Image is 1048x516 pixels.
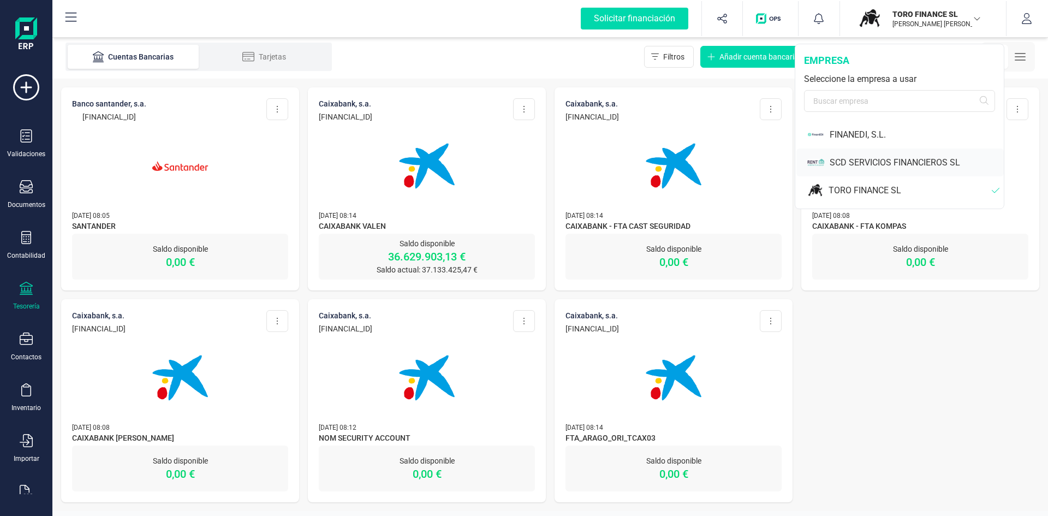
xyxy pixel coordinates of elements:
span: CAIXABANK - FTA KOMPAS [812,221,1028,234]
span: CAIXABANK - FTA CAST SEGURIDAD [565,221,782,234]
p: Saldo actual: 37.133.425,47 € [319,264,535,275]
img: TO [807,181,823,200]
span: [DATE] 08:12 [319,424,356,431]
div: TORO FINANCE SL [829,184,992,197]
span: [DATE] 08:08 [72,424,110,431]
div: Contabilidad [7,251,45,260]
span: CAIXABANK [PERSON_NAME] [72,432,288,446]
button: Logo de OPS [749,1,791,36]
p: CAIXABANK, S.A. [319,98,372,109]
span: [DATE] 08:14 [565,424,603,431]
p: 0,00 € [72,466,288,482]
span: [DATE] 08:14 [319,212,356,220]
p: [FINANCIAL_ID] [565,111,619,122]
p: [FINANCIAL_ID] [319,111,372,122]
p: Saldo disponible [319,455,535,466]
p: [FINANCIAL_ID] [565,323,619,334]
p: Saldo disponible [72,244,288,254]
div: Tesorería [13,302,40,311]
p: 36.629.903,13 € [319,249,535,264]
img: Logo de OPS [756,13,785,24]
p: Saldo disponible [319,238,535,249]
p: Saldo disponible [565,244,782,254]
div: FINANEDI, S.L. [830,128,1004,141]
span: SANTANDER [72,221,288,234]
span: Añadir cuenta bancaria [719,51,799,62]
span: Filtros [663,51,684,62]
span: NOM SECURITY ACCOUNT [319,432,535,446]
img: TO [858,7,882,31]
img: SC [807,153,824,172]
div: SCD SERVICIOS FINANCIEROS SL [830,156,1004,169]
div: Solicitar financiación [581,8,688,29]
div: Inventario [11,404,41,412]
p: Saldo disponible [565,455,782,466]
div: Contactos [11,353,41,361]
div: Documentos [8,200,45,209]
p: CAIXABANK, S.A. [319,310,372,321]
div: Validaciones [7,150,45,158]
button: TOTORO FINANCE SL[PERSON_NAME] [PERSON_NAME] VOZMEDIANO [PERSON_NAME] [853,1,993,36]
p: Saldo disponible [812,244,1028,254]
p: CAIXABANK, S.A. [72,310,126,321]
button: Solicitar financiación [568,1,701,36]
span: FTA_ARAGO_ORI_TCAX03 [565,432,782,446]
div: Seleccione la empresa a usar [804,73,995,86]
p: 0,00 € [812,254,1028,270]
span: [DATE] 08:05 [72,212,110,220]
p: 0,00 € [565,254,782,270]
div: Tarjetas [221,51,308,62]
p: CAIXABANK, S.A. [565,310,619,321]
img: Logo Finanedi [15,17,37,52]
p: CAIXABANK, S.A. [565,98,619,109]
p: 0,00 € [565,466,782,482]
p: BANCO SANTANDER, S.A. [72,98,146,109]
span: [DATE] 08:08 [812,212,850,220]
span: CAIXABANK VALEN [319,221,535,234]
div: Cuentas Bancarias [90,51,177,62]
p: 0,00 € [319,466,535,482]
p: [FINANCIAL_ID] [72,323,126,334]
img: FI [807,125,824,144]
button: Filtros [644,46,694,68]
p: [PERSON_NAME] [PERSON_NAME] VOZMEDIANO [PERSON_NAME] [892,20,980,28]
span: [DATE] 08:14 [565,212,603,220]
p: [FINANCIAL_ID] [72,111,146,122]
p: TORO FINANCE SL [892,9,980,20]
div: Importar [14,454,39,463]
p: 0,00 € [72,254,288,270]
p: Saldo disponible [72,455,288,466]
div: empresa [804,53,995,68]
input: Buscar empresa [804,90,995,112]
p: [FINANCIAL_ID] [319,323,372,334]
button: Añadir cuenta bancaria [700,46,808,68]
